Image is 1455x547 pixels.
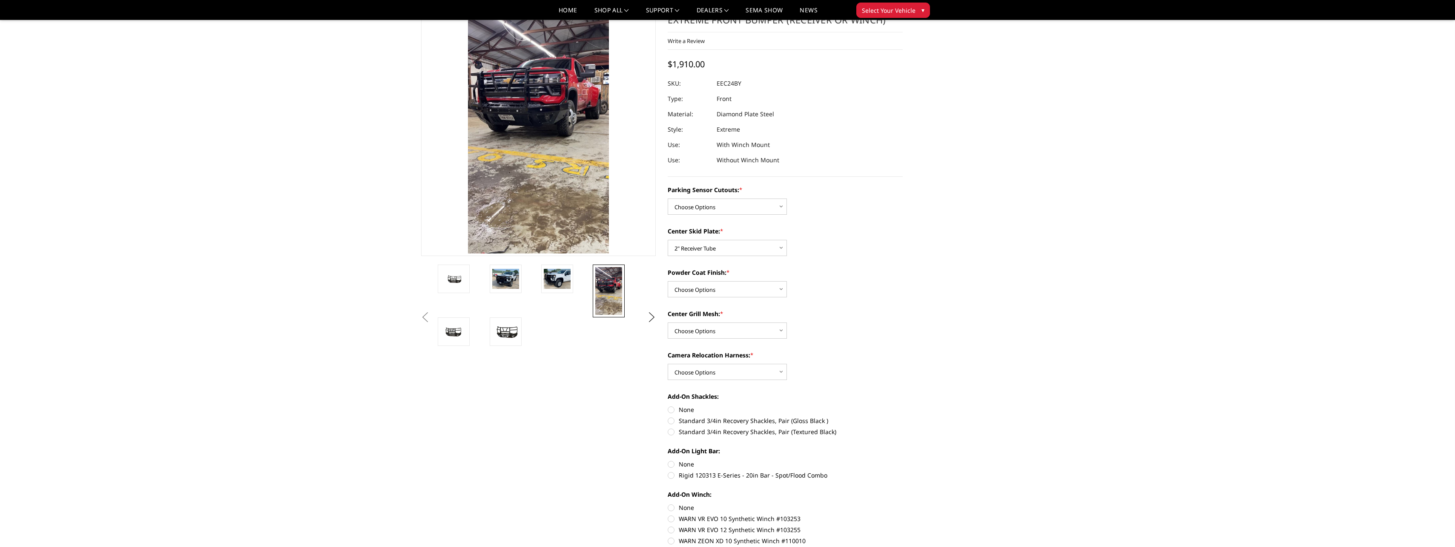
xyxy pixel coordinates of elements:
label: WARN VR EVO 10 Synthetic Winch #103253 [668,514,903,523]
img: 2024-2025 Chevrolet 2500-3500 - T2 Series - Extreme Front Bumper (receiver or winch) [544,269,571,289]
dd: Front [717,91,732,107]
a: shop all [594,7,629,20]
a: Dealers [697,7,729,20]
img: 2024-2025 Chevrolet 2500-3500 - T2 Series - Extreme Front Bumper (receiver or winch) [492,324,519,339]
button: Previous [419,311,432,324]
label: WARN VR EVO 12 Synthetic Winch #103255 [668,525,903,534]
a: Write a Review [668,37,705,45]
label: Parking Sensor Cutouts: [668,185,903,194]
dd: EEC24BY [717,76,741,91]
dt: Type: [668,91,710,107]
img: 2024-2025 Chevrolet 2500-3500 - T2 Series - Extreme Front Bumper (receiver or winch) [492,269,519,289]
label: WARN ZEON XD 10 Synthetic Winch #110010 [668,536,903,545]
label: Add-On Light Bar: [668,446,903,455]
iframe: Chat Widget [1412,506,1455,547]
img: 2024-2025 Chevrolet 2500-3500 - T2 Series - Extreme Front Bumper (receiver or winch) [595,267,622,315]
span: Select Your Vehicle [862,6,915,15]
label: Add-On Winch: [668,490,903,499]
label: Standard 3/4in Recovery Shackles, Pair (Gloss Black ) [668,416,903,425]
a: News [800,7,817,20]
dt: Style: [668,122,710,137]
label: Standard 3/4in Recovery Shackles, Pair (Textured Black) [668,427,903,436]
label: Center Grill Mesh: [668,309,903,318]
dd: Without Winch Mount [717,153,779,168]
label: None [668,503,903,512]
dt: Material: [668,107,710,122]
a: Home [559,7,577,20]
dd: Diamond Plate Steel [717,107,774,122]
label: Add-On Shackles: [668,392,903,401]
label: Center Skid Plate: [668,227,903,236]
label: Rigid 120313 E-Series - 20in Bar - Spot/Flood Combo [668,471,903,480]
img: 2024-2025 Chevrolet 2500-3500 - T2 Series - Extreme Front Bumper (receiver or winch) [440,325,467,339]
span: ▾ [921,6,924,14]
dd: Extreme [717,122,740,137]
label: None [668,405,903,414]
dt: SKU: [668,76,710,91]
a: 2024-2025 Chevrolet 2500-3500 - T2 Series - Extreme Front Bumper (receiver or winch) [421,0,656,256]
button: Select Your Vehicle [856,3,930,18]
span: $1,910.00 [668,58,705,70]
dt: Use: [668,153,710,168]
dt: Use: [668,137,710,153]
a: Support [646,7,680,20]
label: Powder Coat Finish: [668,268,903,277]
label: None [668,460,903,469]
img: 2024-2025 Chevrolet 2500-3500 - T2 Series - Extreme Front Bumper (receiver or winch) [440,273,467,285]
button: Next [645,311,658,324]
label: Camera Relocation Harness: [668,351,903,360]
a: SEMA Show [746,7,783,20]
dd: With Winch Mount [717,137,770,153]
